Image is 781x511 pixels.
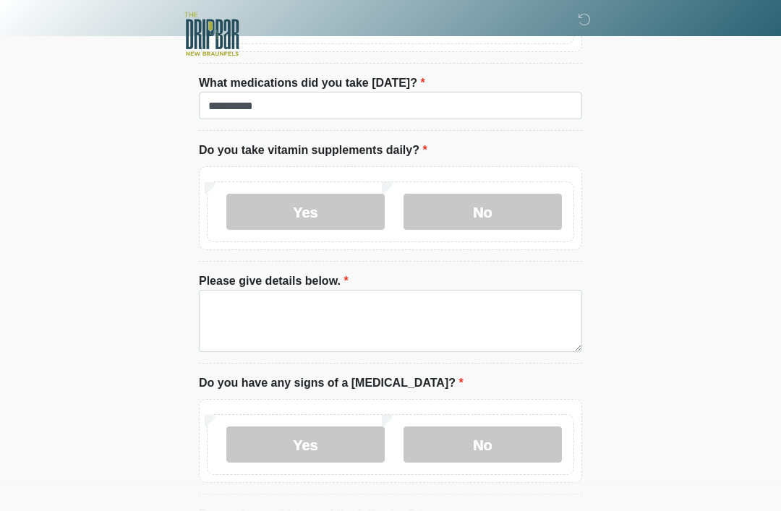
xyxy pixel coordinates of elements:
[199,74,425,92] label: What medications did you take [DATE]?
[199,142,427,159] label: Do you take vitamin supplements daily?
[226,426,385,463] label: Yes
[199,272,349,290] label: Please give details below.
[226,194,385,230] label: Yes
[404,426,562,463] label: No
[199,374,464,392] label: Do you have any signs of a [MEDICAL_DATA]?
[184,11,239,58] img: The DRIPBaR - New Braunfels Logo
[404,194,562,230] label: No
